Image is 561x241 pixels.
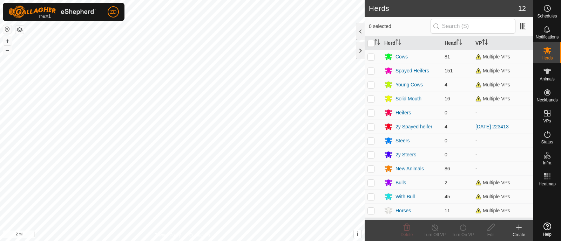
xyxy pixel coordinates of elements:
[421,232,449,238] div: Turn Off VP
[354,230,361,238] button: i
[369,23,431,30] span: 0 selected
[505,232,533,238] div: Create
[15,26,24,34] button: Map Layers
[431,19,515,34] input: Search (S)
[357,231,358,237] span: i
[445,166,450,171] span: 86
[445,96,450,101] span: 16
[445,110,447,115] span: 0
[396,123,432,130] div: 2y Spayed heifer
[475,208,510,213] span: Multiple VPs
[477,232,505,238] div: Edit
[374,40,380,46] p-sorticon: Activate to sort
[3,46,12,54] button: –
[536,98,557,102] span: Neckbands
[8,6,96,18] img: Gallagher Logo
[537,14,557,18] span: Schedules
[457,40,462,46] p-sorticon: Activate to sort
[369,4,518,13] h2: Herds
[473,134,533,148] td: -
[445,152,447,157] span: 0
[3,37,12,45] button: +
[445,194,450,199] span: 45
[396,95,421,102] div: Solid Mouth
[473,106,533,120] td: -
[445,180,447,185] span: 2
[189,232,210,238] a: Contact Us
[473,36,533,50] th: VP
[396,193,415,200] div: With Bull
[536,35,559,39] span: Notifications
[396,40,401,46] p-sorticon: Activate to sort
[449,232,477,238] div: Turn On VP
[396,137,410,144] div: Steers
[475,96,510,101] span: Multiple VPs
[3,25,12,34] button: Reset Map
[475,180,510,185] span: Multiple VPs
[543,161,551,165] span: Infra
[475,54,510,59] span: Multiple VPs
[396,53,408,61] div: Cows
[475,124,509,129] a: [DATE] 223413
[396,207,411,214] div: Horses
[475,82,510,87] span: Multiple VPs
[543,119,551,123] span: VPs
[541,56,553,60] span: Herds
[540,77,555,81] span: Animals
[110,8,117,16] span: ZD
[381,36,442,50] th: Herd
[445,208,450,213] span: 11
[445,138,447,143] span: 0
[473,162,533,176] td: -
[155,232,181,238] a: Privacy Policy
[396,179,406,186] div: Bulls
[396,109,411,116] div: Heifers
[445,54,450,59] span: 81
[445,68,453,73] span: 151
[541,140,553,144] span: Status
[475,68,510,73] span: Multiple VPs
[475,194,510,199] span: Multiple VPs
[442,36,473,50] th: Head
[473,148,533,162] td: -
[543,232,552,236] span: Help
[539,182,556,186] span: Heatmap
[482,40,488,46] p-sorticon: Activate to sort
[518,3,526,14] span: 12
[401,232,413,237] span: Delete
[396,151,416,158] div: 2y Steers
[396,165,424,172] div: New Animals
[533,220,561,239] a: Help
[445,124,447,129] span: 4
[445,82,447,87] span: 4
[396,67,429,75] div: Spayed Heifers
[396,81,423,88] div: Young Cows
